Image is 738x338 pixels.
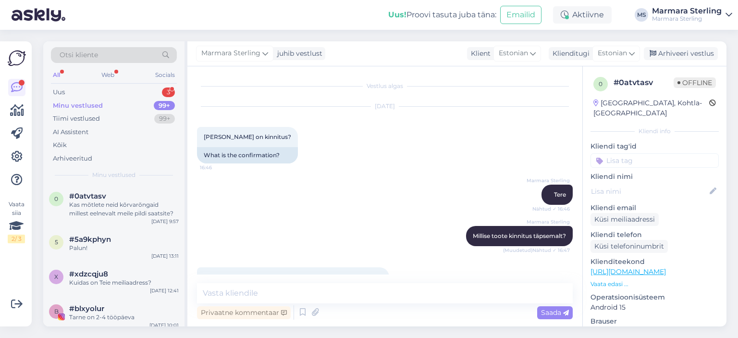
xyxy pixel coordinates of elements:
[541,308,569,317] span: Saada
[200,164,236,171] span: 16:46
[162,88,175,97] div: 3
[532,205,570,213] span: Nähtud ✓ 16:46
[273,49,322,59] div: juhib vestlust
[53,101,103,111] div: Minu vestlused
[500,6,541,24] button: Emailid
[153,69,177,81] div: Socials
[590,213,659,226] div: Küsi meiliaadressi
[54,273,58,280] span: x
[549,49,590,59] div: Klienditugi
[197,102,573,111] div: [DATE]
[53,154,92,163] div: Arhiveeritud
[69,278,179,287] div: Kuidas on Teie meiliaadress?
[197,306,291,319] div: Privaatne kommentaar
[8,200,25,243] div: Vaata siia
[590,141,719,151] p: Kliendi tag'id
[154,101,175,111] div: 99+
[590,267,666,276] a: [URL][DOMAIN_NAME]
[197,82,573,90] div: Vestlus algas
[590,172,719,182] p: Kliendi nimi
[151,218,179,225] div: [DATE] 9:57
[599,80,603,88] span: 0
[499,48,528,59] span: Estonian
[590,280,719,288] p: Vaata edasi ...
[69,304,104,313] span: #blxyolur
[467,49,491,59] div: Klient
[69,270,108,278] span: #xdzcqju8
[197,147,298,163] div: What is the confirmation?
[635,8,648,22] div: MS
[151,252,179,260] div: [DATE] 13:11
[590,257,719,267] p: Klienditeekond
[554,191,566,198] span: Tere
[590,302,719,313] p: Android 15
[53,140,67,150] div: Kõik
[69,192,106,200] span: #0atvtasv
[652,15,722,23] div: Marmara Sterling
[674,77,716,88] span: Offline
[53,114,100,124] div: Tiimi vestlused
[69,200,179,218] div: Kas mõtlete neid kõrvarõngaid millest eelnevalt meile pildi saatsite?
[598,48,627,59] span: Estonian
[92,171,135,179] span: Minu vestlused
[652,7,732,23] a: Marmara SterlingMarmara Sterling
[527,177,570,184] span: Marmara Sterling
[54,308,59,315] span: b
[53,127,88,137] div: AI Assistent
[69,244,179,252] div: Palun!
[591,186,708,197] input: Lisa nimi
[204,133,291,140] span: [PERSON_NAME] on kinnitus?
[590,292,719,302] p: Operatsioonisüsteem
[60,50,98,60] span: Otsi kliente
[149,322,179,329] div: [DATE] 10:01
[51,69,62,81] div: All
[590,127,719,136] div: Kliendi info
[54,195,58,202] span: 0
[590,316,719,326] p: Brauser
[527,218,570,225] span: Marmara Sterling
[388,10,406,19] b: Uus!
[8,235,25,243] div: 2 / 3
[388,9,496,21] div: Proovi tasuta juba täna:
[55,238,58,246] span: 5
[652,7,722,15] div: Marmara Sterling
[204,274,380,289] span: Ei ma mõtlen kõrvarõnga enda kinnitus, pildil on see halvasti nähtab
[590,203,719,213] p: Kliendi email
[99,69,116,81] div: Web
[590,153,719,168] input: Lisa tag
[590,230,719,240] p: Kliendi telefon
[69,313,179,322] div: Tarne on 2-4 tööpäeva
[593,98,709,118] div: [GEOGRAPHIC_DATA], Kohtla-[GEOGRAPHIC_DATA]
[201,48,260,59] span: Marmara Sterling
[590,240,668,253] div: Küsi telefoninumbrit
[154,114,175,124] div: 99+
[53,88,65,97] div: Uus
[553,6,612,24] div: Aktiivne
[8,49,26,67] img: Askly Logo
[150,287,179,294] div: [DATE] 12:41
[473,232,566,239] span: Millise toote kinnitus täpsemalt?
[503,247,570,254] span: (Muudetud) Nähtud ✓ 16:47
[644,47,718,60] div: Arhiveeri vestlus
[614,77,674,88] div: # 0atvtasv
[69,235,111,244] span: #5a9kphyn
